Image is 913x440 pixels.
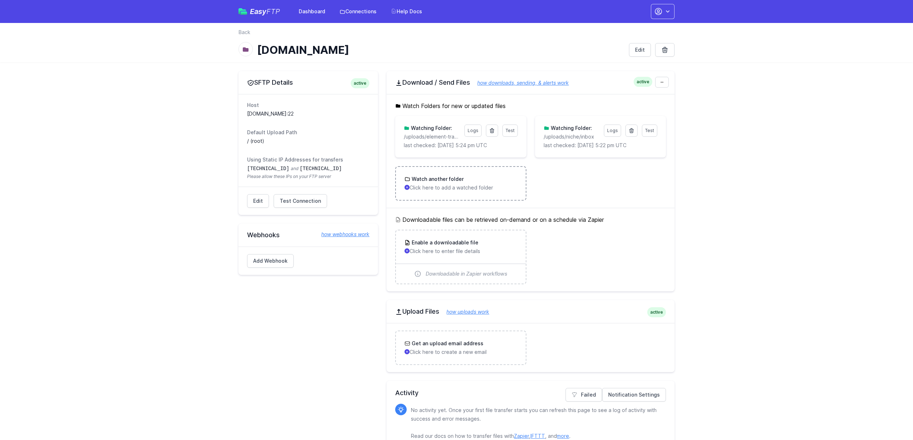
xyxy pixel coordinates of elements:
[335,5,381,18] a: Connections
[645,128,654,133] span: Test
[294,5,330,18] a: Dashboard
[247,166,289,172] code: [TECHNICAL_ID]
[300,166,342,172] code: [TECHNICAL_ID]
[351,78,369,88] span: active
[266,7,280,16] span: FTP
[439,309,489,315] a: how uploads work
[247,110,369,117] dd: [DOMAIN_NAME]:22
[238,8,247,15] img: easyftp_logo.png
[238,29,250,36] a: Back
[257,43,623,56] h1: [DOMAIN_NAME]
[642,125,657,137] a: Test
[647,307,666,317] span: active
[274,194,327,208] a: Test Connection
[502,125,518,137] a: Test
[557,433,569,439] a: more
[247,194,269,208] a: Edit
[396,167,525,200] a: Watch another folder Click here to add a watched folder
[464,125,482,137] a: Logs
[634,77,652,87] span: active
[247,137,369,145] dd: / (root)
[396,331,525,364] a: Get an upload email address Click here to create a new email
[387,5,426,18] a: Help Docs
[470,80,569,86] a: how downloads, sending, & alerts work
[395,307,666,316] h2: Upload Files
[247,129,369,136] dt: Default Upload Path
[602,388,666,402] a: Notification Settings
[238,29,675,40] nav: Breadcrumb
[514,433,529,439] a: Zapier
[566,388,602,402] a: Failed
[280,197,321,205] span: Test Connection
[395,388,666,398] h2: Activity
[629,43,651,57] a: Edit
[405,184,517,191] p: Click here to add a watched folder
[544,133,600,140] p: /uploads/niche/inbox
[404,133,460,140] p: /uploads/element-transfer/
[395,215,666,224] h5: Downloadable files can be retrieved on-demand or on a schedule via Zapier
[247,156,369,163] dt: Using Static IP Addresses for transfers
[877,404,904,431] iframe: Drift Widget Chat Controller
[247,78,369,87] h2: SFTP Details
[314,231,369,238] a: how webhooks work
[247,174,369,179] span: Please allow these IPs on your FTP server
[410,125,452,132] h3: Watching Folder:
[604,125,621,137] a: Logs
[247,254,294,268] a: Add Webhook
[396,230,525,284] a: Enable a downloadable file Click here to enter file details Downloadable in Zapier workflows
[549,125,592,132] h3: Watching Folder:
[247,231,369,239] h2: Webhooks
[530,433,545,439] a: IFTTT
[506,128,515,133] span: Test
[410,239,478,246] h3: Enable a downloadable file
[544,142,657,149] p: last checked: [DATE] 5:22 pm UTC
[404,142,517,149] p: last checked: [DATE] 5:24 pm UTC
[410,340,483,347] h3: Get an upload email address
[247,102,369,109] dt: Host
[426,270,507,277] span: Downloadable in Zapier workflows
[291,166,298,171] span: and
[410,175,464,183] h3: Watch another folder
[405,248,517,255] p: Click here to enter file details
[395,78,666,87] h2: Download / Send Files
[395,102,666,110] h5: Watch Folders for new or updated files
[238,8,280,15] a: EasyFTP
[250,8,280,15] span: Easy
[405,348,517,356] p: Click here to create a new email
